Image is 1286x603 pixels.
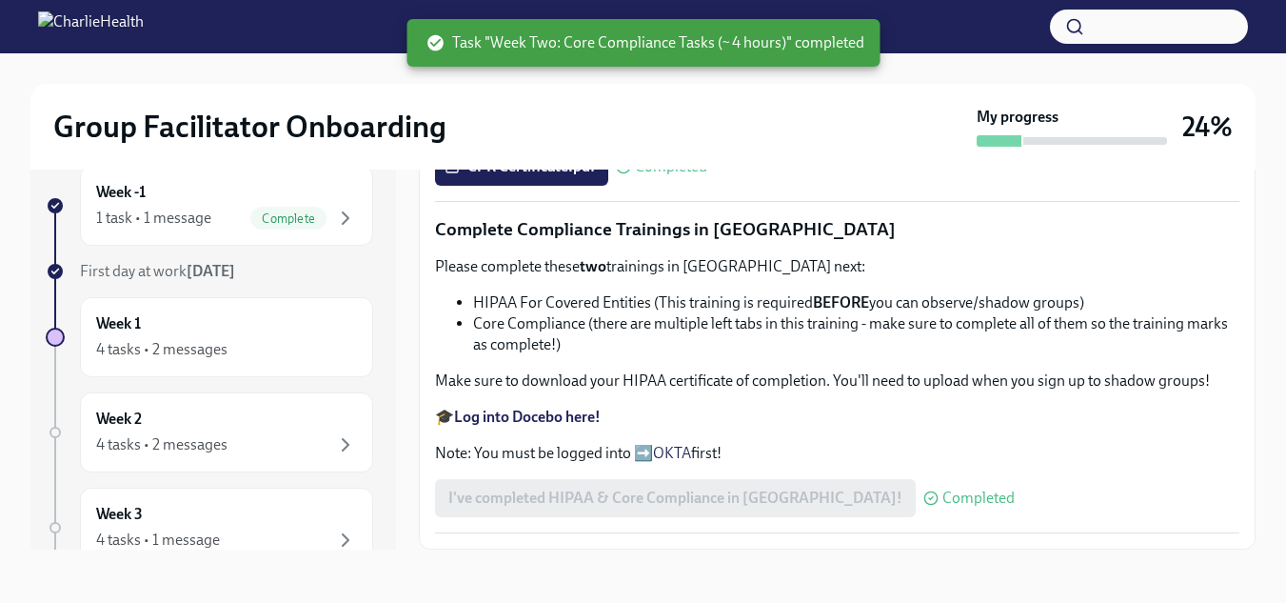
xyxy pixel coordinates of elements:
a: First day at work[DATE] [46,261,373,282]
div: 4 tasks • 2 messages [96,339,228,360]
p: Make sure to download your HIPAA certificate of completion. You'll need to upload when you sign u... [435,371,1239,392]
p: Note: You must be logged into ➡️ first! [435,443,1239,464]
a: OKTA [653,444,691,462]
div: 4 tasks • 2 messages [96,434,228,455]
li: Core Compliance (there are multiple left tabs in this training - make sure to complete all of the... [473,313,1239,355]
a: Week 24 tasks • 2 messages [46,392,373,472]
p: Complete Compliance Trainings in [GEOGRAPHIC_DATA] [435,217,1239,242]
a: Log into Docebo here! [454,408,601,426]
strong: [DATE] [187,262,235,280]
a: Week 14 tasks • 2 messages [46,297,373,377]
h2: Group Facilitator Onboarding [53,108,446,146]
li: HIPAA For Covered Entities (This training is required you can observe/shadow groups) [473,292,1239,313]
img: CharlieHealth [38,11,144,42]
h3: 24% [1182,110,1233,144]
p: Please complete these trainings in [GEOGRAPHIC_DATA] next: [435,256,1239,277]
span: First day at work [80,262,235,280]
h6: Week 1 [96,313,141,334]
strong: two [580,257,606,275]
h6: Week -1 [96,182,146,203]
strong: My progress [977,107,1058,128]
p: 🎓 [435,407,1239,428]
span: Completed [635,159,707,174]
span: Complete [250,211,326,226]
h6: Week 2 [96,409,142,430]
a: Week 34 tasks • 1 message [46,488,373,568]
h6: Week 3 [96,504,143,525]
span: Completed [942,491,1015,506]
a: Week -11 task • 1 messageComplete [46,166,373,246]
div: 1 task • 1 message [96,208,211,229]
strong: BEFORE [813,293,869,312]
span: Task "Week Two: Core Compliance Tasks (~ 4 hours)" completed [425,32,864,53]
div: 4 tasks • 1 message [96,530,220,551]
